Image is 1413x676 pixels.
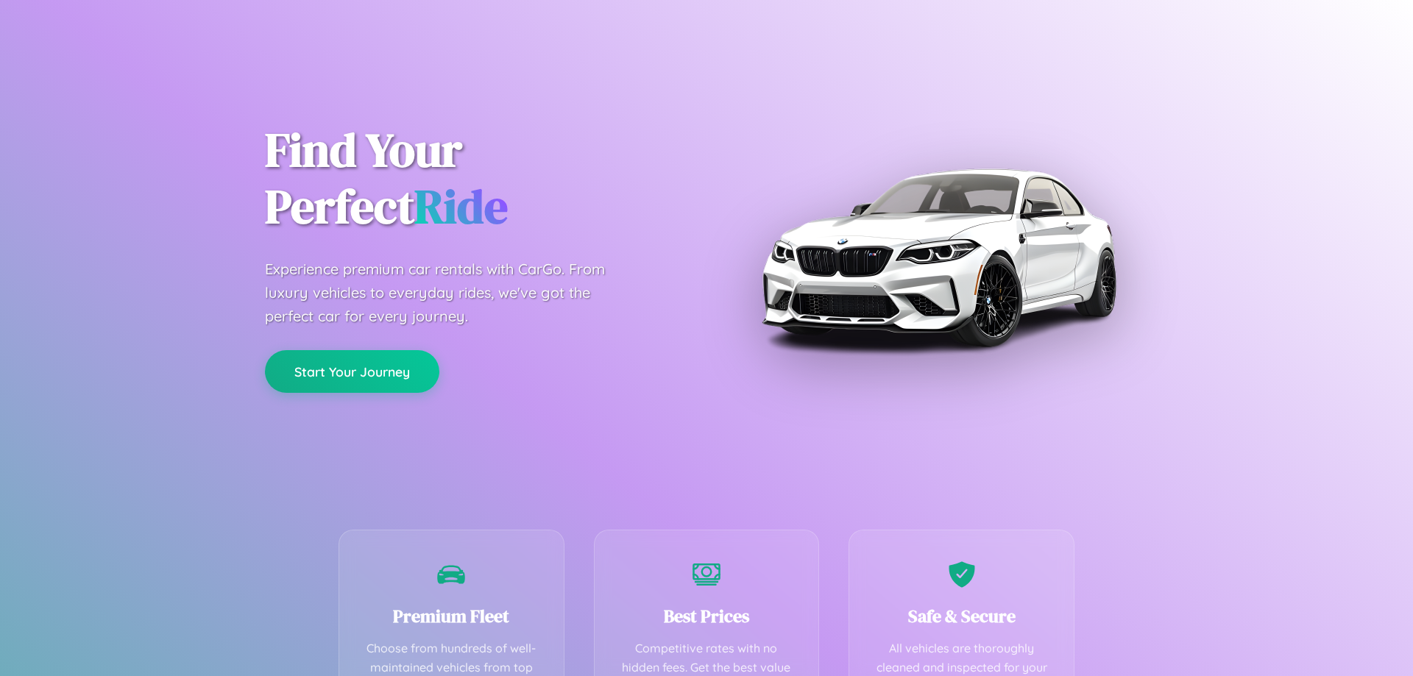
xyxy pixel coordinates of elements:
[361,604,542,628] h3: Premium Fleet
[617,604,797,628] h3: Best Prices
[754,74,1122,441] img: Premium BMW car rental vehicle
[414,174,508,238] span: Ride
[871,604,1052,628] h3: Safe & Secure
[265,350,439,393] button: Start Your Journey
[265,122,684,235] h1: Find Your Perfect
[265,257,633,328] p: Experience premium car rentals with CarGo. From luxury vehicles to everyday rides, we've got the ...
